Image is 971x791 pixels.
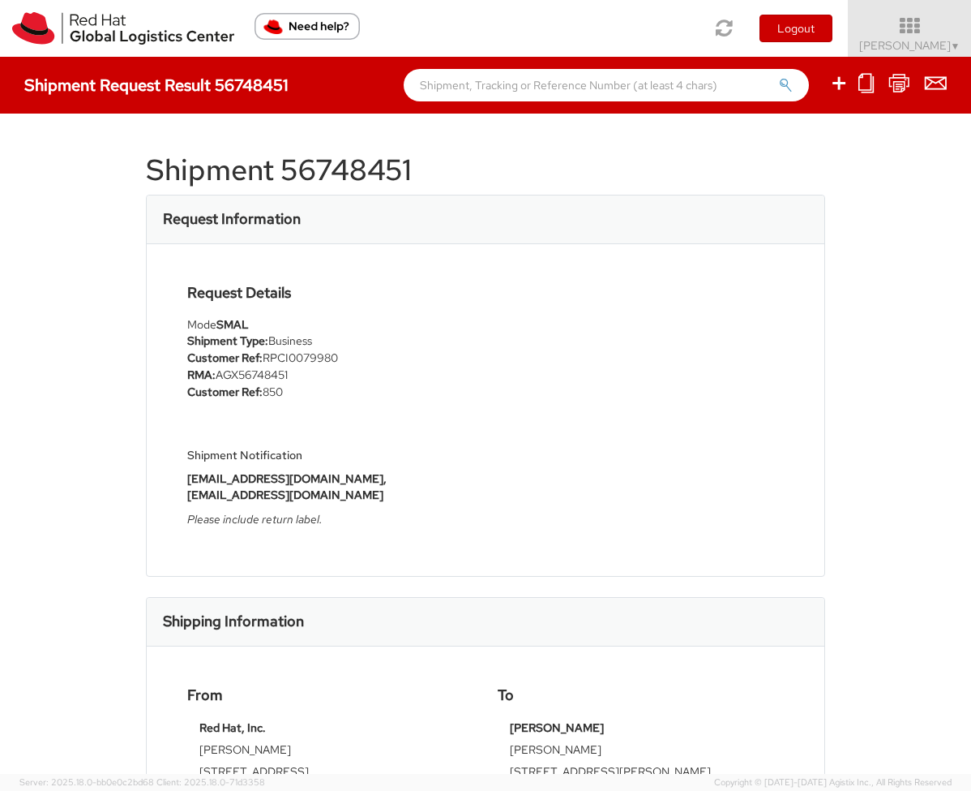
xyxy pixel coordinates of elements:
strong: [EMAIL_ADDRESS][DOMAIN_NAME], [EMAIL_ADDRESS][DOMAIN_NAME] [187,471,387,502]
li: 850 [187,384,473,401]
i: Please include return label. [187,512,323,527]
button: Logout [759,15,832,42]
li: AGX56748451 [187,367,473,384]
strong: Red Hat, Inc. [199,720,266,735]
h3: Request Information [163,211,301,227]
h4: To [498,687,784,703]
h4: From [187,687,473,703]
td: [PERSON_NAME] [199,742,461,763]
td: [STREET_ADDRESS][PERSON_NAME] [510,763,772,785]
strong: SMAL [216,317,249,332]
span: Copyright © [DATE]-[DATE] Agistix Inc., All Rights Reserved [714,776,952,789]
strong: [PERSON_NAME] [510,720,604,735]
h1: Shipment 56748451 [146,154,826,187]
td: [STREET_ADDRESS] [199,763,461,785]
h3: Shipping Information [163,613,304,630]
input: Shipment, Tracking or Reference Number (at least 4 chars) [404,69,809,101]
td: [PERSON_NAME] [510,742,772,763]
li: Business [187,333,473,350]
div: Mode [187,316,473,333]
strong: Customer Ref: [187,385,263,399]
h5: Shipment Notification [187,449,473,462]
img: rh-logistics-00dfa346123c4ec078e1.svg [12,12,234,45]
span: ▼ [951,40,960,53]
strong: RMA: [187,368,216,382]
h4: Shipment Request Result 56748451 [24,76,289,94]
strong: Shipment Type: [187,333,268,348]
span: Server: 2025.18.0-bb0e0c2bd68 [19,776,154,788]
button: Need help? [255,13,360,40]
span: Client: 2025.18.0-71d3358 [156,776,265,788]
span: [PERSON_NAME] [859,38,960,53]
h4: Request Details [187,285,473,301]
li: RPCI0079980 [187,350,473,367]
strong: Customer Ref: [187,350,263,365]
